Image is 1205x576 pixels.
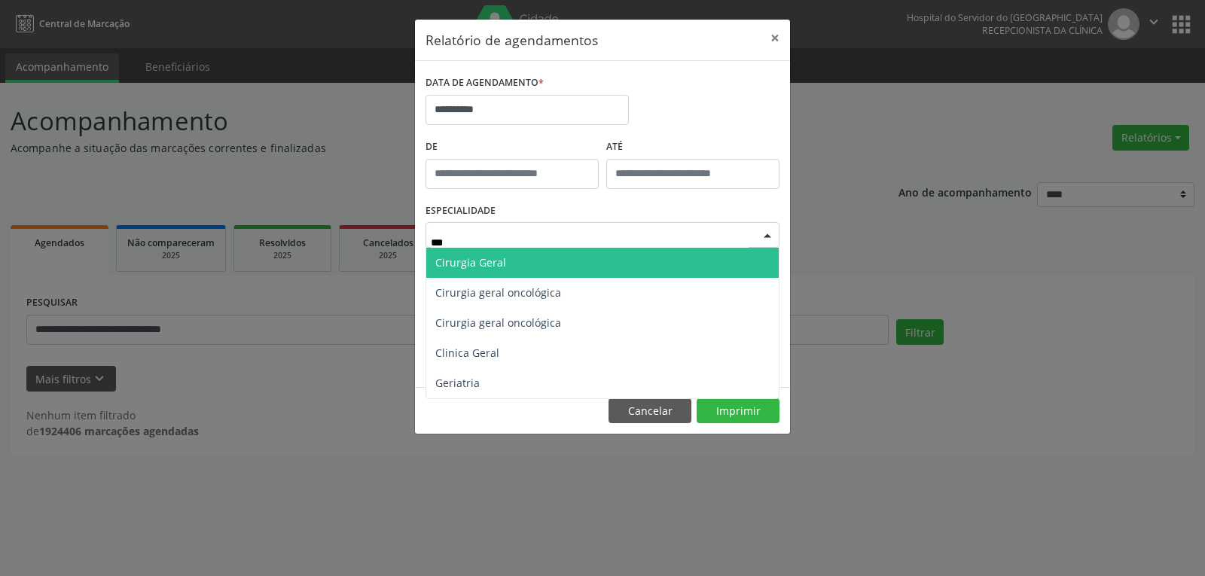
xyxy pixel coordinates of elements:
[697,398,779,424] button: Imprimir
[606,136,779,159] label: ATÉ
[426,200,496,223] label: ESPECIALIDADE
[435,255,506,270] span: Cirurgia Geral
[426,72,544,95] label: DATA DE AGENDAMENTO
[435,285,561,300] span: Cirurgia geral oncológica
[609,398,691,424] button: Cancelar
[760,20,790,56] button: Close
[435,315,561,330] span: Cirurgia geral oncológica
[435,376,480,390] span: Geriatria
[426,30,598,50] h5: Relatório de agendamentos
[435,346,499,360] span: Clinica Geral
[426,136,599,159] label: De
